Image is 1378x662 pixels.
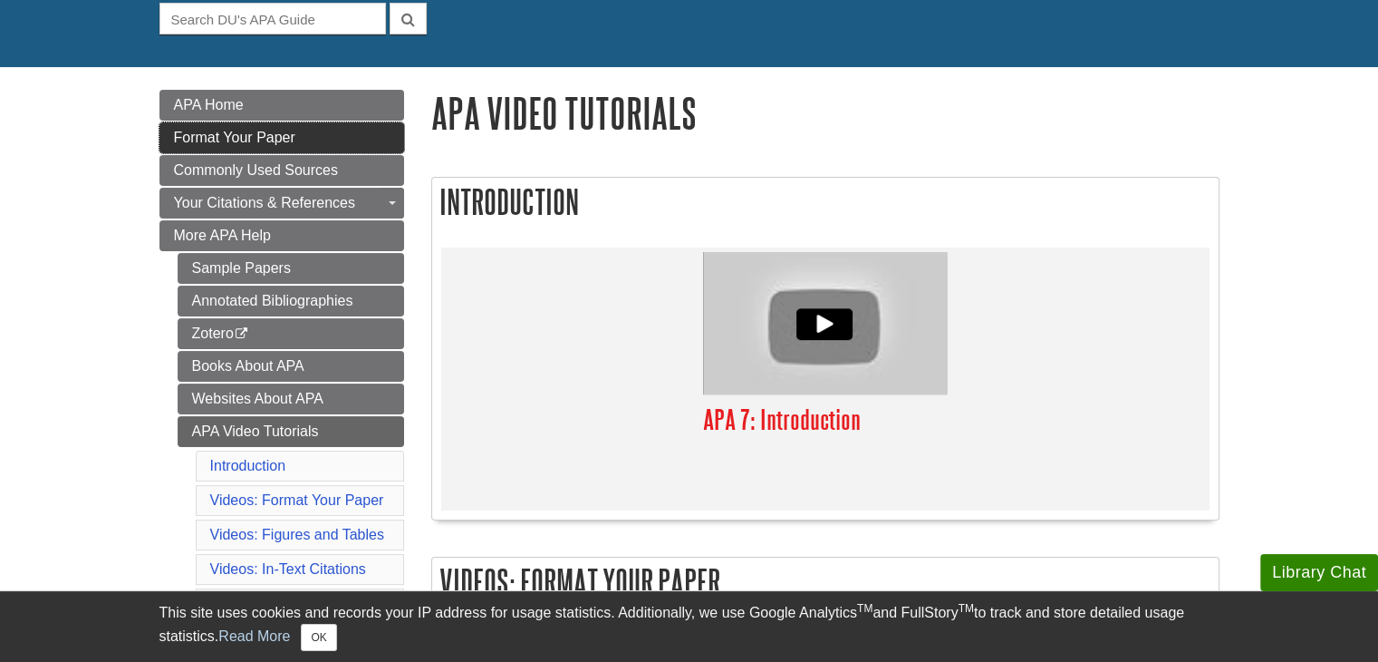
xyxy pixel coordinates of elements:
h1: APA Video Tutorials [431,90,1219,136]
button: Library Chat [1260,554,1378,591]
a: Annotated Bibliographies [178,286,404,316]
div: This site uses cookies and records your IP address for usage statistics. Additionally, we use Goo... [159,602,1219,651]
a: APA Video Tutorials [178,416,404,447]
a: APA Home [159,90,404,121]
sup: TM [959,602,974,615]
span: Your Citations & References [174,195,355,210]
h2: Videos: Format Your Paper [432,558,1219,606]
div: Video: What is APA? [703,252,948,394]
a: Zotero [178,318,404,349]
h2: Introduction [432,178,1219,226]
a: Read More [218,628,290,644]
span: Commonly Used Sources [174,162,338,178]
a: Format Your Paper [159,122,404,153]
a: Introduction [210,458,286,473]
h3: APA 7: Introduction [703,404,948,435]
span: APA Home [174,97,244,112]
i: This link opens in a new window [234,328,249,340]
input: Search DU's APA Guide [159,3,386,34]
span: More APA Help [174,228,271,243]
a: Your Citations & References [159,188,404,219]
a: Websites About APA [178,384,404,414]
a: Videos: In-Text Citations [210,561,366,577]
a: Sample Papers [178,253,404,284]
a: Videos: Format Your Paper [210,492,384,508]
a: Videos: Figures and Tables [210,527,384,542]
a: Commonly Used Sources [159,155,404,186]
button: Close [301,624,336,651]
a: More APA Help [159,220,404,251]
a: Books About APA [178,351,404,382]
span: Format Your Paper [174,130,295,145]
sup: TM [857,602,872,615]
